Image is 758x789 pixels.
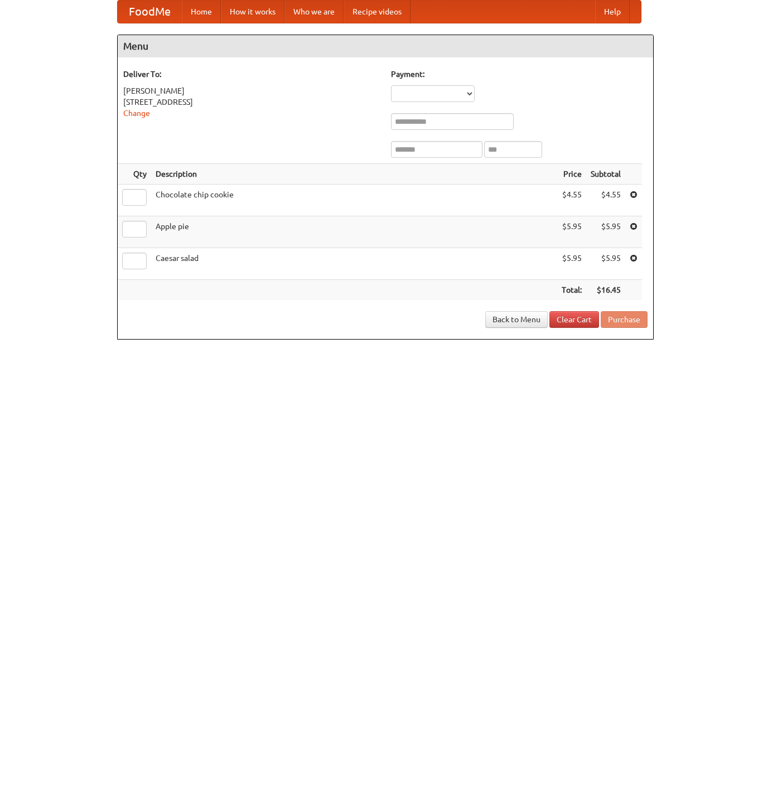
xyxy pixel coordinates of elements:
[557,164,586,185] th: Price
[586,216,625,248] td: $5.95
[221,1,284,23] a: How it works
[586,280,625,301] th: $16.45
[391,69,648,80] h5: Payment:
[557,280,586,301] th: Total:
[123,109,150,118] a: Change
[151,164,557,185] th: Description
[595,1,630,23] a: Help
[601,311,648,328] button: Purchase
[123,96,380,108] div: [STREET_ADDRESS]
[123,85,380,96] div: [PERSON_NAME]
[549,311,599,328] a: Clear Cart
[557,185,586,216] td: $4.55
[151,185,557,216] td: Chocolate chip cookie
[151,216,557,248] td: Apple pie
[118,164,151,185] th: Qty
[118,1,182,23] a: FoodMe
[557,248,586,280] td: $5.95
[182,1,221,23] a: Home
[586,185,625,216] td: $4.55
[284,1,344,23] a: Who we are
[586,164,625,185] th: Subtotal
[557,216,586,248] td: $5.95
[485,311,548,328] a: Back to Menu
[151,248,557,280] td: Caesar salad
[586,248,625,280] td: $5.95
[123,69,380,80] h5: Deliver To:
[118,35,653,57] h4: Menu
[344,1,411,23] a: Recipe videos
